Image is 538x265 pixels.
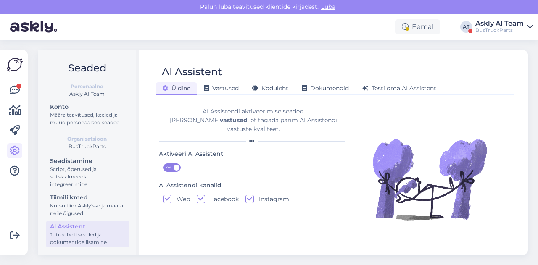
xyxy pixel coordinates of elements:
a: KontoMäära teavitused, keeled ja muud personaalsed seaded [46,101,129,128]
div: Juturoboti seaded ja dokumentide lisamine [50,231,126,246]
div: Kutsu tiim Askly'sse ja määra neile õigused [50,202,126,217]
div: AI Assistent [50,222,126,231]
label: Web [171,195,190,203]
span: Testi oma AI Assistent [362,84,436,92]
b: vastused [220,116,248,124]
div: Tiimiliikmed [50,193,126,202]
div: Seadistamine [50,157,126,165]
div: BusTruckParts [475,27,524,34]
a: Askly AI TeamBusTruckParts [475,20,533,34]
span: Koduleht [252,84,288,92]
span: ON [164,164,174,171]
span: Vastused [204,84,239,92]
span: Luba [319,3,338,10]
span: Dokumendid [302,84,349,92]
div: Aktiveeri AI Assistent [159,150,223,159]
img: Askly Logo [7,57,23,73]
div: AT [460,21,472,33]
label: Facebook [205,195,239,203]
b: Organisatsioon [67,135,107,143]
div: AI Assistendi aktiveerimise seaded. [PERSON_NAME] , et tagada parim AI Assistendi vastuste kvalit... [159,107,348,134]
div: AI Assistendi kanalid [159,181,222,190]
div: AI Assistent [162,64,222,80]
div: Eemal [395,19,440,34]
div: Askly AI Team [45,90,129,98]
img: Illustration [371,121,488,238]
h2: Seaded [45,60,129,76]
a: AI AssistentJuturoboti seaded ja dokumentide lisamine [46,221,129,247]
label: Instagram [254,195,289,203]
div: Script, õpetused ja sotsiaalmeedia integreerimine [50,165,126,188]
a: SeadistamineScript, õpetused ja sotsiaalmeedia integreerimine [46,155,129,189]
div: Konto [50,102,126,111]
div: Määra teavitused, keeled ja muud personaalsed seaded [50,111,126,126]
b: Personaalne [71,83,103,90]
a: TiimiliikmedKutsu tiim Askly'sse ja määra neile õigused [46,192,129,218]
span: Üldine [162,84,190,92]
div: Askly AI Team [475,20,524,27]
div: BusTruckParts [45,143,129,150]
